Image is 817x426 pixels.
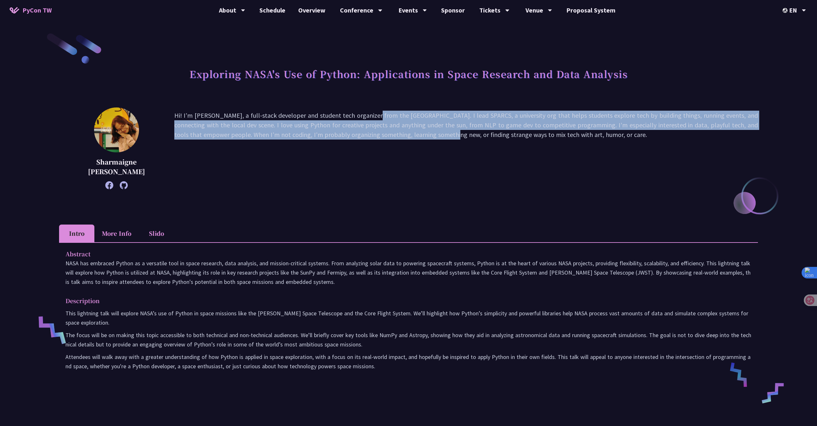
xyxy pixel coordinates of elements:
li: More Info [94,225,139,242]
li: Slido [139,225,174,242]
p: Abstract [65,249,739,259]
p: Description [65,296,739,305]
li: Intro [59,225,94,242]
p: The focus will be on making this topic accessible to both technical and non-technical audiences. ... [65,330,752,349]
p: NASA has embraced Python as a versatile tool in space research, data analysis, and mission-critic... [65,259,752,286]
p: Attendees will walk away with a greater understanding of how Python is applied in space explorati... [65,352,752,371]
a: PyCon TW [3,2,58,18]
img: Sharmaigne Angelie Mabano [94,107,139,152]
h1: Exploring NASA's Use of Python: Applications in Space Research and Data Analysis [189,64,628,83]
p: This lightning talk will explore NASA’s use of Python in space missions like the [PERSON_NAME] Sp... [65,309,752,327]
img: Home icon of PyCon TW 2025 [10,7,19,13]
img: Locale Icon [783,8,789,13]
p: Sharmaigne [PERSON_NAME] [75,157,158,176]
span: PyCon TW [22,5,52,15]
p: Hi! I’m [PERSON_NAME], a full-stack developer and student tech organizer from the [GEOGRAPHIC_DAT... [174,111,758,186]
